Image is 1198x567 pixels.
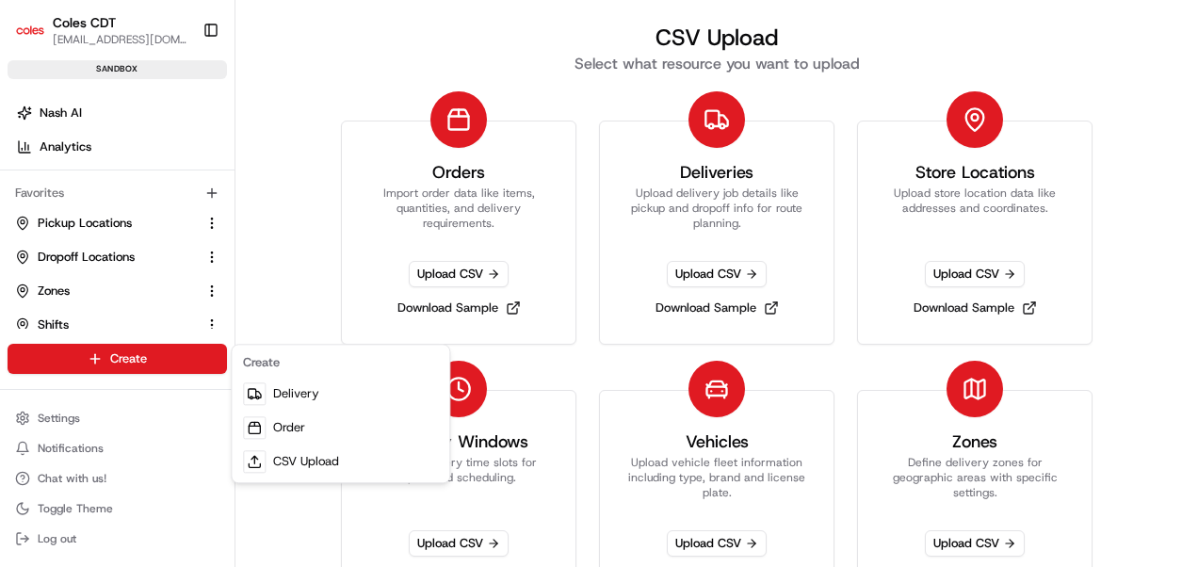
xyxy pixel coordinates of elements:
[623,455,811,500] p: Upload vehicle fleet information including type, brand and license plate.
[364,455,553,500] p: Define delivery time slots for optimized scheduling.
[432,159,485,186] h3: Orders
[38,283,70,300] span: Zones
[8,178,227,208] div: Favorites
[64,179,309,198] div: Start new chat
[38,501,113,516] span: Toggle Theme
[925,261,1025,287] span: Upload CSV
[906,295,1044,321] a: Download Sample
[881,455,1069,500] p: Define delivery zones for geographic areas with specific settings.
[40,138,91,155] span: Analytics
[38,215,132,232] span: Pickup Locations
[320,185,343,207] button: Start new chat
[38,272,144,291] span: Knowledge Base
[667,530,767,557] span: Upload CSV
[38,441,104,456] span: Notifications
[64,198,238,213] div: We're available if you need us!
[364,186,553,231] p: Import order data like items, quantities, and delivery requirements.
[390,295,528,321] a: Download Sample
[38,411,80,426] span: Settings
[235,348,445,377] div: Create
[19,74,343,105] p: Welcome 👋
[53,32,187,47] span: [EMAIL_ADDRESS][DOMAIN_NAME]
[952,429,997,455] h3: Zones
[40,105,82,121] span: Nash AI
[925,530,1025,557] span: Upload CSV
[409,261,509,287] span: Upload CSV
[133,317,228,332] a: Powered byPylon
[11,265,152,299] a: 📗Knowledge Base
[8,60,227,79] div: sandbox
[152,265,310,299] a: 💻API Documentation
[159,274,174,289] div: 💻
[409,530,509,557] span: Upload CSV
[110,350,147,367] span: Create
[317,23,1116,53] h1: CSV Upload
[680,159,753,186] h3: Deliveries
[235,411,445,445] a: Order
[19,18,57,56] img: Nash
[235,377,445,411] a: Delivery
[49,121,311,140] input: Clear
[881,186,1069,231] p: Upload store location data like addresses and coordinates.
[235,445,445,478] a: CSV Upload
[38,471,106,486] span: Chat with us!
[53,13,116,32] span: Coles CDT
[915,159,1035,186] h3: Store Locations
[19,274,34,289] div: 📗
[38,316,69,333] span: Shifts
[38,249,135,266] span: Dropoff Locations
[187,318,228,332] span: Pylon
[623,186,811,231] p: Upload delivery job details like pickup and dropoff info for route planning.
[15,15,45,45] img: Coles CDT
[389,429,528,455] h3: Delivery Windows
[648,295,786,321] a: Download Sample
[19,179,53,213] img: 1736555255976-a54dd68f-1ca7-489b-9aae-adbdc363a1c4
[686,429,749,455] h3: Vehicles
[38,531,76,546] span: Log out
[178,272,302,291] span: API Documentation
[317,53,1116,75] h2: Select what resource you want to upload
[667,261,767,287] span: Upload CSV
